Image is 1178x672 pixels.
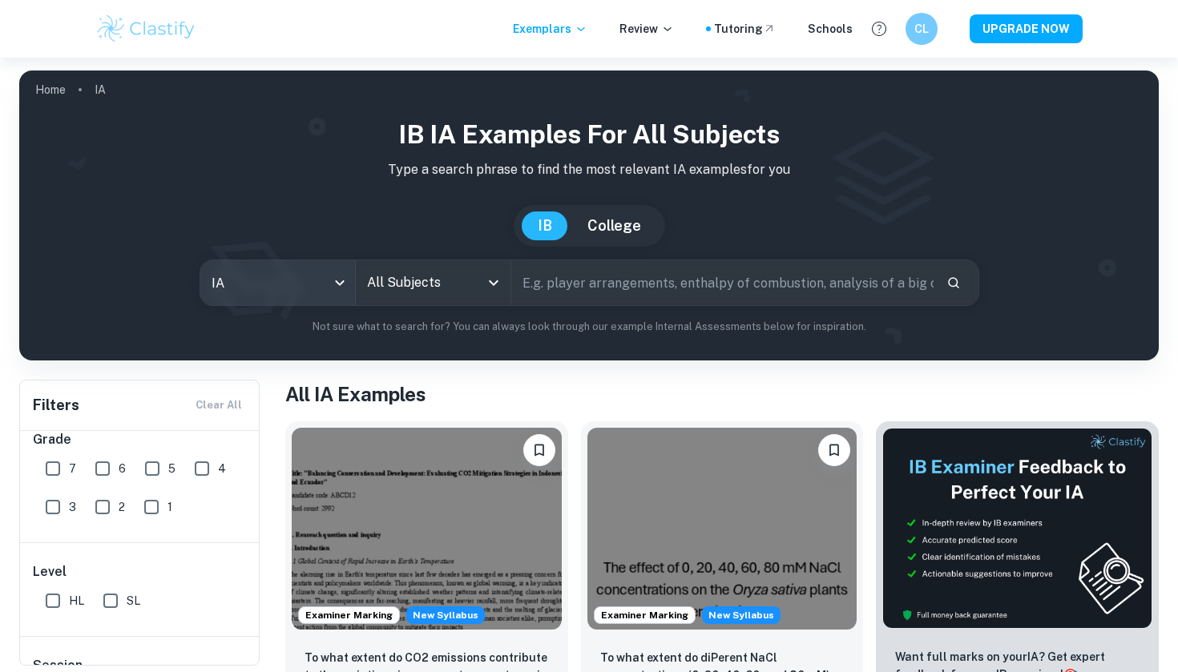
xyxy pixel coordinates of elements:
[32,160,1146,179] p: Type a search phrase to find the most relevant IA examples for you
[865,15,893,42] button: Help and Feedback
[292,428,562,630] img: ESS IA example thumbnail: To what extent do CO2 emissions contribu
[127,592,140,610] span: SL
[970,14,1083,43] button: UPGRADE NOW
[32,319,1146,335] p: Not sure what to search for? You can always look through our example Internal Assessments below f...
[702,606,781,624] span: New Syllabus
[69,498,76,516] span: 3
[595,608,695,622] span: Examiner Marking
[35,78,66,101] a: Home
[571,211,657,240] button: College
[19,70,1159,360] img: profile cover
[714,20,776,38] a: Tutoring
[69,592,84,610] span: HL
[522,211,568,240] button: IB
[482,272,505,294] button: Open
[299,608,399,622] span: Examiner Marking
[168,460,175,477] span: 5
[808,20,853,38] a: Schools
[218,460,226,477] span: 4
[702,606,781,624] div: Starting from the May 2026 session, the ESS IA requirements have changed. We created this exempla...
[119,498,125,516] span: 2
[913,20,931,38] h6: CL
[513,20,587,38] p: Exemplars
[69,460,76,477] span: 7
[167,498,172,516] span: 1
[32,115,1146,154] h1: IB IA examples for all subjects
[511,260,934,305] input: E.g. player arrangements, enthalpy of combustion, analysis of a big city...
[406,606,485,624] div: Starting from the May 2026 session, the ESS IA requirements have changed. We created this exempla...
[587,428,857,630] img: ESS IA example thumbnail: To what extent do diPerent NaCl concentr
[33,394,79,416] h6: Filters
[33,430,248,449] h6: Grade
[285,380,1159,408] h1: All IA Examples
[406,606,485,624] span: New Syllabus
[882,428,1152,629] img: Thumbnail
[818,434,850,466] button: Bookmark
[940,269,967,296] button: Search
[906,13,938,45] button: CL
[33,562,248,581] h6: Level
[95,13,197,45] img: Clastify logo
[119,460,126,477] span: 6
[200,260,355,305] div: IA
[619,20,674,38] p: Review
[523,434,555,466] button: Bookmark
[95,81,106,99] p: IA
